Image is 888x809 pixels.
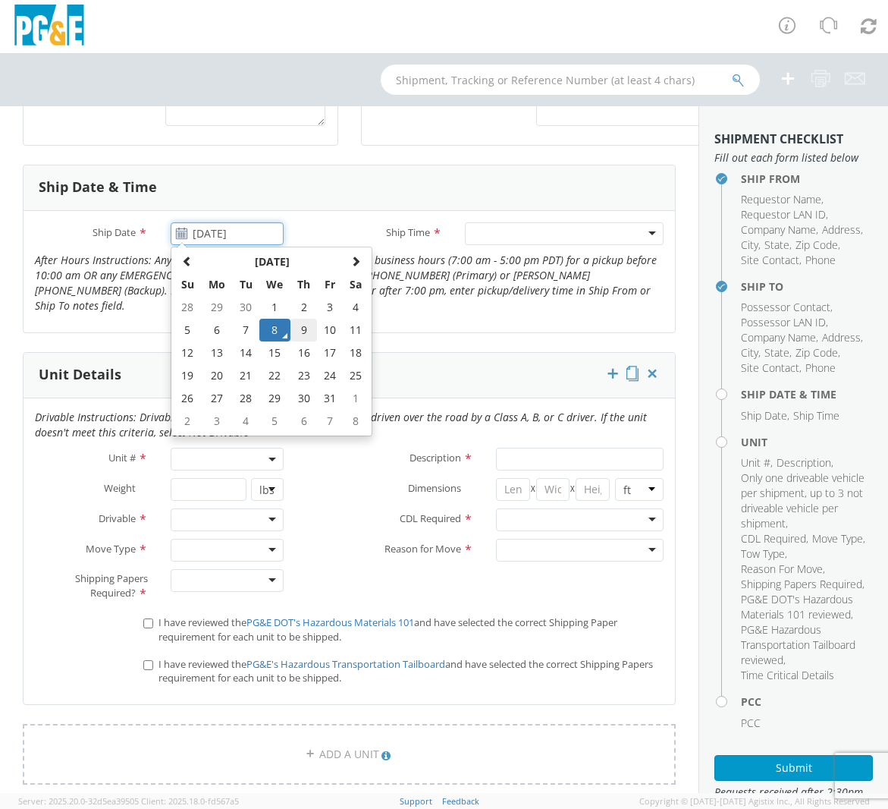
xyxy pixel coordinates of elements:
span: X [570,478,576,501]
td: 18 [343,342,369,364]
td: 3 [201,410,233,433]
span: PG&E DOT's Hazardous Materials 101 reviewed [741,592,853,622]
td: 9 [290,319,317,342]
h4: Unit [741,436,873,448]
span: Dimensions [408,481,461,495]
td: 21 [233,364,259,387]
td: 29 [259,387,291,410]
span: CDL Required [400,512,461,525]
span: Reason for Move [384,542,461,556]
li: , [741,455,773,471]
span: State [764,345,789,360]
th: Su [174,273,201,296]
span: CDL Required [741,531,806,546]
span: Phone [805,253,836,267]
span: I have reviewed the and have selected the correct Shipping Papers requirement for each unit to be... [158,657,653,685]
span: Unit # [741,455,770,470]
li: , [741,300,833,315]
span: Unit # [108,451,136,464]
td: 14 [233,342,259,364]
span: Site Contact [741,360,799,375]
span: Tow Type [741,546,785,561]
h4: Ship To [741,281,873,292]
li: , [741,622,869,668]
span: City [741,345,758,360]
span: Possessor LAN ID [741,315,826,329]
span: Zip Code [795,238,838,252]
th: Mo [201,273,233,296]
span: Company Name [741,222,816,237]
td: 23 [290,364,317,387]
i: Drivable Instructions: Drivable is a unit that is roadworthy and can be driven over the road by a... [35,410,647,439]
td: 27 [201,387,233,410]
td: 24 [317,364,343,387]
input: Length [496,478,530,501]
a: Support [400,795,432,807]
span: Reason For Move [741,562,823,576]
span: Only one driveable vehicle per shipment, up to 3 not driveable vehicle per shipment [741,471,864,530]
td: 1 [259,296,291,319]
span: Ship Date [93,225,136,239]
td: 22 [259,364,291,387]
td: 12 [174,342,201,364]
span: State [764,238,789,252]
td: 11 [343,319,369,342]
button: Submit [714,755,873,781]
td: 1 [343,387,369,410]
span: Requestor Name [741,192,821,206]
td: 30 [290,387,317,410]
td: 7 [317,410,343,433]
span: Move Type [86,542,136,556]
td: 6 [201,319,233,342]
a: Feedback [442,795,479,807]
td: 28 [174,296,201,319]
input: Width [536,478,570,501]
li: , [741,330,818,345]
td: 31 [317,387,343,410]
td: 15 [259,342,291,364]
td: 28 [233,387,259,410]
td: 30 [233,296,259,319]
span: PCC [741,716,761,730]
span: Phone [805,360,836,375]
li: , [822,330,863,345]
th: Sa [343,273,369,296]
li: , [741,546,787,562]
li: , [741,592,869,622]
span: Address [822,330,861,345]
td: 4 [233,410,259,433]
span: Previous Month [182,256,193,266]
td: 13 [201,342,233,364]
span: Site Contact [741,253,799,267]
input: Height [576,478,610,501]
a: PG&E DOT's Hazardous Materials 101 [246,615,414,629]
li: , [741,577,864,592]
td: 8 [343,410,369,433]
span: Address [822,222,861,237]
span: Ship Time [386,225,430,239]
span: Ship Date [741,408,787,423]
td: 2 [174,410,201,433]
td: 8 [259,319,291,342]
li: , [812,531,865,546]
li: , [741,562,825,577]
span: I have reviewed the and have selected the correct Shipping Paper requirement for each unit to be ... [158,615,617,644]
input: Shipment, Tracking or Reference Number (at least 4 chars) [381,65,760,95]
td: 29 [201,296,233,319]
li: , [741,360,802,376]
li: , [741,207,828,222]
a: PG&E's Hazardous Transportation Tailboard [246,657,445,671]
span: Description [409,451,461,464]
td: 17 [317,342,343,364]
td: 4 [343,296,369,319]
li: , [764,238,792,253]
h3: Unit Details [39,367,121,382]
span: X [530,478,536,501]
span: Company Name [741,330,816,345]
th: Th [290,273,317,296]
li: , [741,471,869,531]
td: 26 [174,387,201,410]
td: 7 [233,319,259,342]
span: Time Critical Details [741,668,834,682]
td: 2 [290,296,317,319]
